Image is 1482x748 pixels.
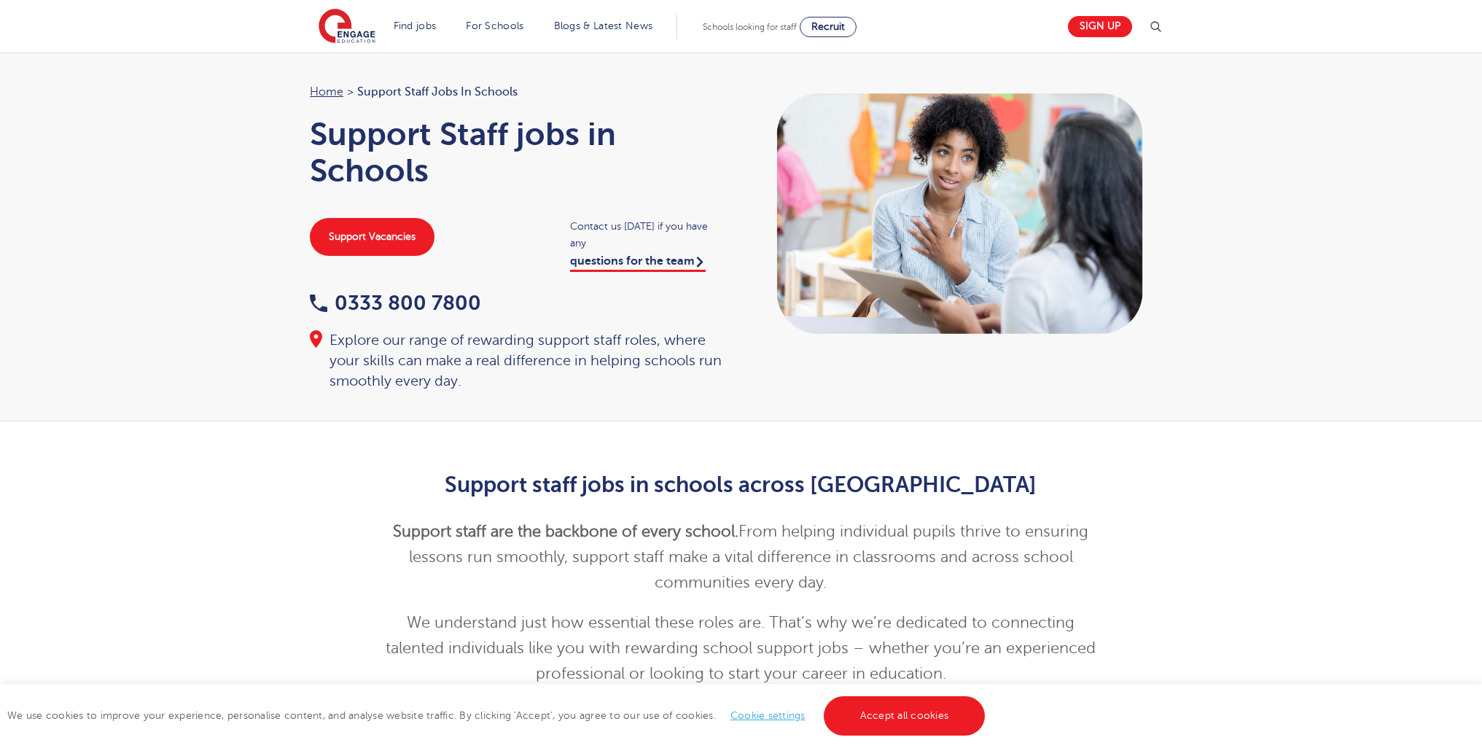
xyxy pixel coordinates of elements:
[7,710,988,721] span: We use cookies to improve your experience, personalise content, and analyse website traffic. By c...
[570,254,706,272] a: questions for the team
[703,22,797,32] span: Schools looking for staff
[319,9,375,45] img: Engage Education
[824,696,986,736] a: Accept all cookies
[383,519,1099,596] p: From helping individual pupils thrive to ensuring lessons run smoothly, support staff make a vita...
[394,20,437,31] a: Find jobs
[1068,16,1132,37] a: Sign up
[310,218,434,256] a: Support Vacancies
[310,292,481,314] a: 0333 800 7800
[357,82,518,101] span: Support Staff jobs in Schools
[800,17,857,37] a: Recruit
[310,85,343,98] a: Home
[811,21,845,32] span: Recruit
[347,85,354,98] span: >
[445,472,1037,497] strong: Support staff jobs in schools across [GEOGRAPHIC_DATA]
[310,82,727,101] nav: breadcrumb
[310,330,727,391] div: Explore our range of rewarding support staff roles, where your skills can make a real difference ...
[554,20,653,31] a: Blogs & Latest News
[310,116,727,189] h1: Support Staff jobs in Schools
[570,218,727,252] span: Contact us [DATE] if you have any
[466,20,523,31] a: For Schools
[393,523,738,540] strong: Support staff are the backbone of every school.
[730,710,806,721] a: Cookie settings
[383,610,1099,687] p: We understand just how essential these roles are. That’s why we’re dedicated to connecting talent...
